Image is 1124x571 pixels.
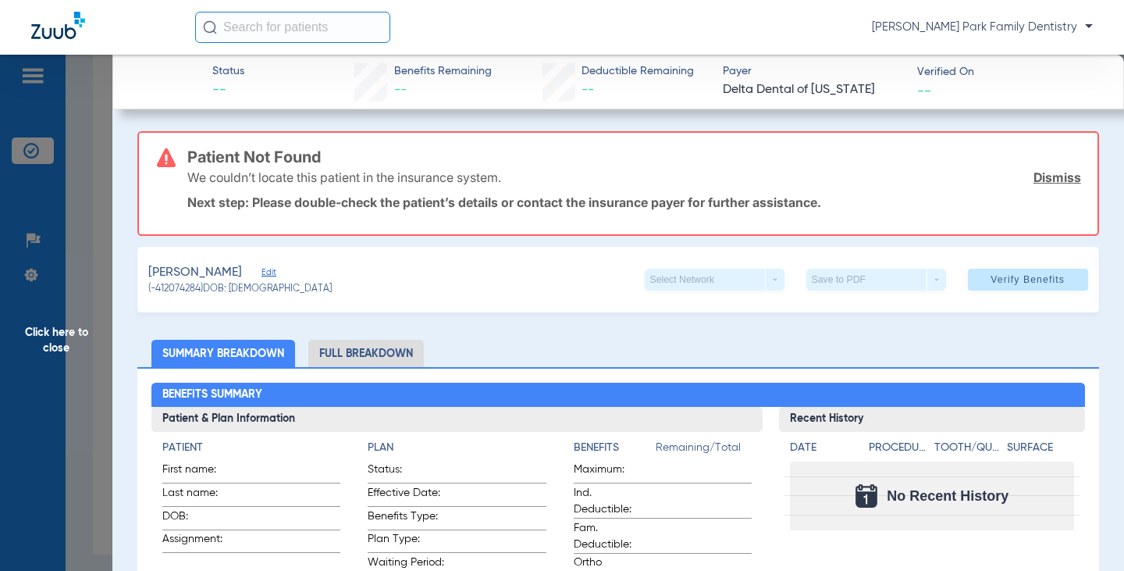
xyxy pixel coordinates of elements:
[934,440,1001,462] app-breakdown-title: Tooth/Quad
[151,340,295,367] li: Summary Breakdown
[368,509,444,530] span: Benefits Type:
[162,509,239,530] span: DOB:
[368,485,444,506] span: Effective Date:
[656,440,752,462] span: Remaining/Total
[162,440,340,456] h4: Patient
[574,440,656,462] app-breakdown-title: Benefits
[1007,440,1074,462] app-breakdown-title: Surface
[151,407,763,432] h3: Patient & Plan Information
[582,63,694,80] span: Deductible Remaining
[723,63,904,80] span: Payer
[162,531,239,552] span: Assignment:
[187,194,1080,210] p: Next step: Please double-check the patient’s details or contact the insurance payer for further a...
[582,84,594,96] span: --
[574,485,650,518] span: Ind. Deductible:
[790,440,855,456] h4: Date
[212,80,244,100] span: --
[148,263,242,283] span: [PERSON_NAME]
[968,269,1088,291] button: Verify Benefits
[917,64,1098,80] span: Verified On
[148,283,332,297] span: (-412074284) DOB: [DEMOGRAPHIC_DATA]
[779,407,1085,432] h3: Recent History
[261,267,276,282] span: Edit
[790,440,855,462] app-breakdown-title: Date
[157,148,176,167] img: error-icon
[368,531,444,552] span: Plan Type:
[394,63,492,80] span: Benefits Remaining
[917,82,931,98] span: --
[162,485,239,506] span: Last name:
[872,20,1093,35] span: [PERSON_NAME] Park Family Dentistry
[212,63,244,80] span: Status
[203,20,217,34] img: Search Icon
[195,12,390,43] input: Search for patients
[394,84,407,96] span: --
[31,12,85,39] img: Zuub Logo
[934,440,1001,456] h4: Tooth/Quad
[887,488,1008,504] span: No Recent History
[368,462,444,483] span: Status:
[574,520,650,553] span: Fam. Deductible:
[368,440,546,456] h4: Plan
[1007,440,1074,456] h4: Surface
[151,383,1085,408] h2: Benefits Summary
[187,170,501,185] p: We couldn’t locate this patient in the insurance system.
[869,440,928,462] app-breakdown-title: Procedure
[187,149,1080,165] h3: Patient Not Found
[723,80,904,100] span: Delta Dental of [US_STATE]
[855,484,877,508] img: Calendar
[574,440,656,456] h4: Benefits
[991,273,1065,286] span: Verify Benefits
[308,340,424,367] li: Full Breakdown
[869,440,928,456] h4: Procedure
[1033,170,1081,185] a: Dismiss
[162,462,239,483] span: First name:
[574,462,650,483] span: Maximum:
